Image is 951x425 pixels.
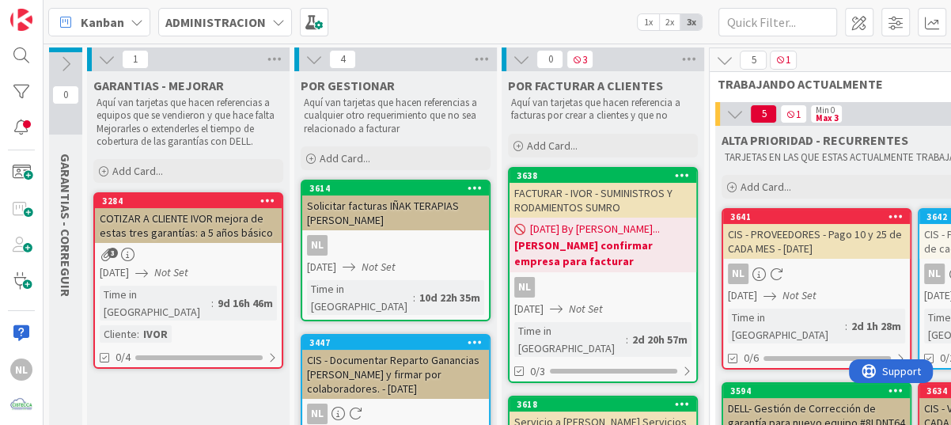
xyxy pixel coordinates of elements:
[112,164,163,178] span: Add Card...
[815,114,838,122] div: Max 3
[165,14,266,30] b: ADMINISTRACION
[302,235,489,256] div: NL
[723,224,910,259] div: CIS - PROVEEDORES - Pago 10 y 25 de CADA MES - [DATE]
[10,359,32,381] div: NL
[510,183,696,218] div: FACTURAR - IVOR - SUMINISTROS Y RODAMIENTOS SUMRO
[302,195,489,230] div: Solicitar facturas IÑAK TERAPIAS [PERSON_NAME]
[214,294,277,312] div: 9d 16h 46m
[100,264,129,281] span: [DATE]
[510,277,696,298] div: NL
[782,288,816,302] i: Not Set
[514,301,544,317] span: [DATE]
[845,317,847,335] span: :
[566,50,593,69] span: 3
[309,183,489,194] div: 3614
[302,404,489,424] div: NL
[815,106,834,114] div: Min 0
[730,211,910,222] div: 3641
[530,221,660,237] span: [DATE] By [PERSON_NAME]...
[741,180,791,194] span: Add Card...
[413,289,415,306] span: :
[740,51,767,70] span: 5
[93,192,283,369] a: 3284COTIZAR A CLIENTE IVOR mejora de estas tres garantías: a 5 años básico[DATE]Not SetTime in [G...
[304,97,487,135] p: Aquí van tarjetas que hacen referencias a cualquier otro requerimiento que no sea relacionado a f...
[307,259,336,275] span: [DATE]
[508,167,698,383] a: 3638FACTURAR - IVOR - SUMINISTROS Y RODAMIENTOS SUMRO[DATE] By [PERSON_NAME]...[PERSON_NAME] conf...
[770,51,797,70] span: 1
[95,194,282,208] div: 3284
[722,208,911,370] a: 3641CIS - PROVEEDORES - Pago 10 y 25 de CADA MES - [DATE]NL[DATE]Not SetTime in [GEOGRAPHIC_DATA]...
[301,78,395,93] span: POR GESTIONAR
[307,280,413,315] div: Time in [GEOGRAPHIC_DATA]
[302,336,489,350] div: 3447
[628,331,691,348] div: 2d 20h 57m
[508,78,663,93] span: POR FACTURAR A CLIENTES
[302,181,489,230] div: 3614Solicitar facturas IÑAK TERAPIAS [PERSON_NAME]
[680,14,702,30] span: 3x
[723,210,910,224] div: 3641
[329,50,356,69] span: 4
[659,14,680,30] span: 2x
[730,385,910,397] div: 3594
[517,170,696,181] div: 3638
[728,264,748,284] div: NL
[52,85,79,104] span: 0
[10,9,32,31] img: Visit kanbanzone.com
[536,50,563,69] span: 0
[307,404,328,424] div: NL
[723,384,910,398] div: 3594
[728,287,757,304] span: [DATE]
[569,302,603,316] i: Not Set
[307,235,328,256] div: NL
[514,277,535,298] div: NL
[108,248,118,258] span: 3
[81,13,124,32] span: Kanban
[723,264,910,284] div: NL
[93,78,224,93] span: GARANTIAS - MEJORAR
[116,349,131,366] span: 0/4
[137,325,139,343] span: :
[924,264,945,284] div: NL
[718,8,837,36] input: Quick Filter...
[638,14,659,30] span: 1x
[100,325,137,343] div: Cliente
[301,180,491,321] a: 3614Solicitar facturas IÑAK TERAPIAS [PERSON_NAME]NL[DATE]Not SetTime in [GEOGRAPHIC_DATA]:10d 22...
[780,104,807,123] span: 1
[722,132,908,148] span: ALTA PRIORIDAD - RECURRENTES
[626,331,628,348] span: :
[750,104,777,123] span: 5
[154,265,188,279] i: Not Set
[309,337,489,348] div: 3447
[302,181,489,195] div: 3614
[517,399,696,410] div: 3618
[510,169,696,183] div: 3638
[320,151,370,165] span: Add Card...
[58,154,74,297] span: GARANTIAS - CORREGUIR
[510,169,696,218] div: 3638FACTURAR - IVOR - SUMINISTROS Y RODAMIENTOS SUMRO
[95,194,282,243] div: 3284COTIZAR A CLIENTE IVOR mejora de estas tres garantías: a 5 años básico
[362,260,396,274] i: Not Set
[514,322,626,357] div: Time in [GEOGRAPHIC_DATA]
[723,210,910,259] div: 3641CIS - PROVEEDORES - Pago 10 y 25 de CADA MES - [DATE]
[847,317,905,335] div: 2d 1h 28m
[415,289,484,306] div: 10d 22h 35m
[100,286,211,321] div: Time in [GEOGRAPHIC_DATA]
[10,394,32,416] img: avatar
[744,350,759,366] span: 0/6
[527,139,578,153] span: Add Card...
[122,50,149,69] span: 1
[33,2,72,21] span: Support
[511,97,695,123] p: Aquí van tarjetas que hacen referencia a facturas por crear a clientes y que no
[302,336,489,399] div: 3447CIS - Documentar Reparto Ganancias [PERSON_NAME] y firmar por colaboradores. - [DATE]
[302,350,489,399] div: CIS - Documentar Reparto Ganancias [PERSON_NAME] y firmar por colaboradores. - [DATE]
[97,97,280,148] p: Aquí van tarjetas que hacen referencias a equipos que se vendieron y que hace falta Mejorarles o ...
[530,363,545,380] span: 0/3
[514,237,691,269] b: [PERSON_NAME] confirmar empresa para facturar
[95,208,282,243] div: COTIZAR A CLIENTE IVOR mejora de estas tres garantías: a 5 años básico
[510,397,696,412] div: 3618
[728,309,845,343] div: Time in [GEOGRAPHIC_DATA]
[139,325,172,343] div: IVOR
[102,195,282,207] div: 3284
[211,294,214,312] span: :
